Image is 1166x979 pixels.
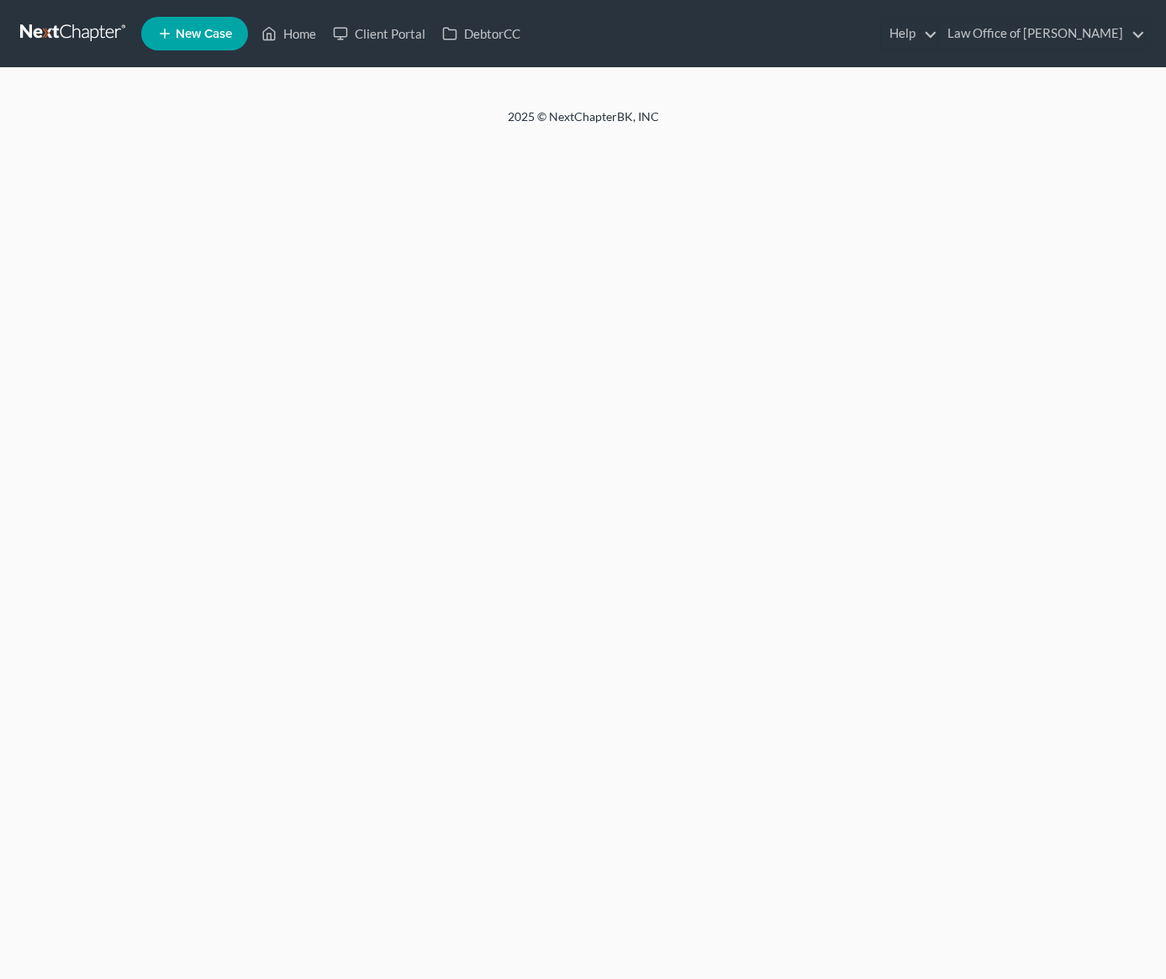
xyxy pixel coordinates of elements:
[253,18,324,49] a: Home
[141,17,248,50] new-legal-case-button: New Case
[324,18,434,49] a: Client Portal
[881,18,937,49] a: Help
[939,18,1145,49] a: Law Office of [PERSON_NAME]
[434,18,529,49] a: DebtorCC
[104,108,1063,139] div: 2025 © NextChapterBK, INC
